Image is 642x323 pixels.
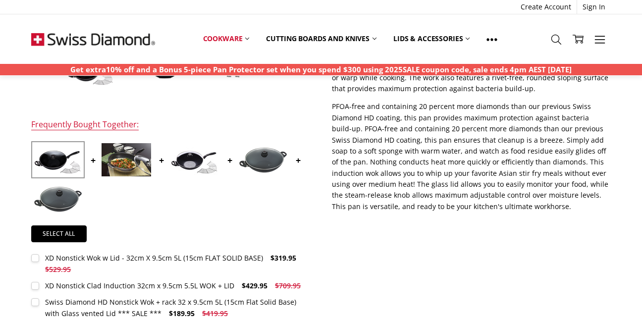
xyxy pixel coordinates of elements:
a: Cutting boards and knives [258,28,385,50]
span: $429.95 [242,281,267,290]
img: XD Nonstick Wok w Lid - 32cm X 9.5cm 5L (15cm FLAT SOLID BASE) [33,143,83,176]
div: Frequently Bought Together: [31,119,139,131]
a: Select all [31,225,87,242]
img: Swiss Diamond HD Nonstick Wok + rack 32 x 9.5cm 5L (15cm Flat Solid Base) with Glass vented Lid *... [170,143,219,176]
div: XD Nonstick Wok w Lid - 32cm X 9.5cm 5L (15cm FLAT SOLID BASE) [45,253,263,263]
img: XD Nonstick Clad Induction 32cm x 9.5cm 5.5L WOK + LID [102,143,151,176]
span: $189.95 [169,309,195,318]
a: Show All [478,28,506,50]
p: PFOA-free and containing 20 percent more diamonds than our previous Swiss Diamond HD coating, thi... [332,101,611,212]
span: $709.95 [275,281,301,290]
span: $419.95 [202,309,228,318]
div: Swiss Diamond HD Nonstick Wok + rack 32 x 9.5cm 5L (15cm Flat Solid Base) with Glass vented Lid *... [45,297,296,318]
div: XD Nonstick Clad Induction 32cm x 9.5cm 5.5L WOK + LID [45,281,234,290]
p: Get extra10% off and a Bonus 5-piece Pan Protector set when you spend $300 using 2025SALE coupon ... [70,64,572,75]
img: XD Induction Wok with Lid with Lid & Tempura Rack - 36cm X 9.5cm 6L (18cm FLAT SOLID BASE) [33,186,83,213]
span: $529.95 [45,265,71,274]
img: XD Nonstick Wok with Lid & Tempura Rack - 36cm X 9.5cm 6L (18cm FLAT SOLID BASE) [238,147,288,173]
a: Lids & Accessories [385,28,478,50]
span: $319.95 [270,253,296,263]
a: Cookware [195,28,258,50]
img: Free Shipping On Every Order [31,14,155,64]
